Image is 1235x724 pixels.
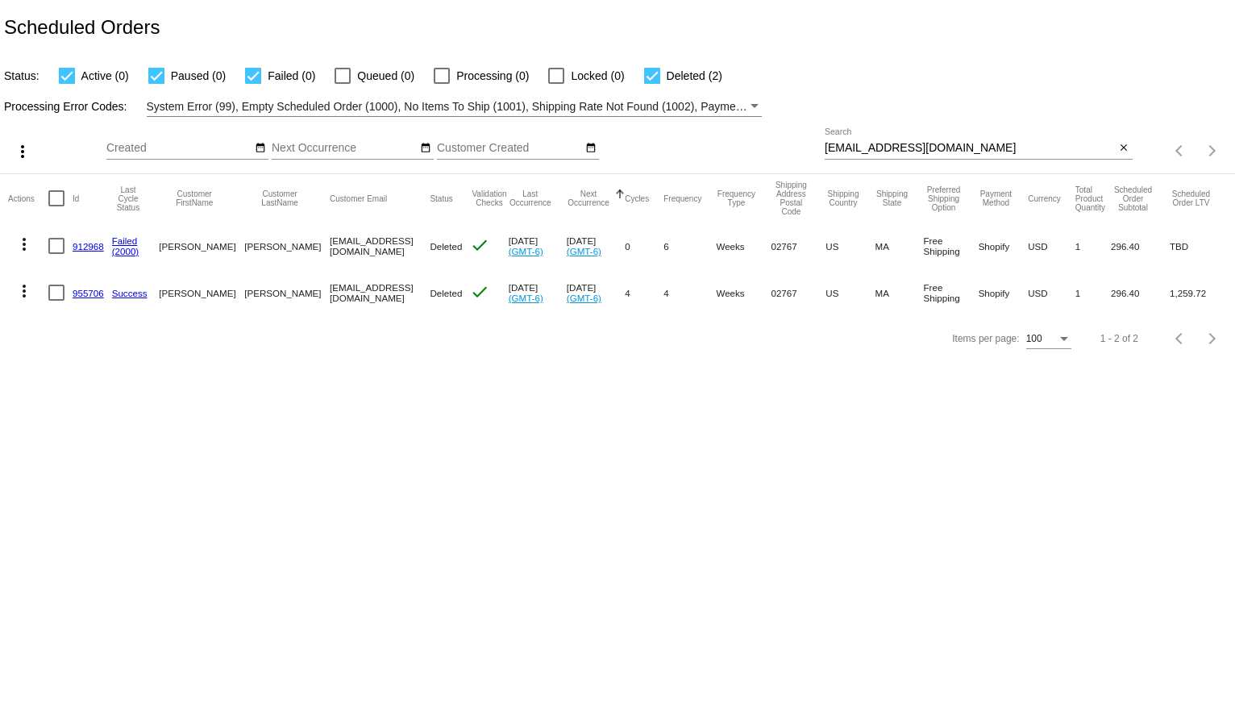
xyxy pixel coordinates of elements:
[625,269,663,316] mat-cell: 4
[509,269,567,316] mat-cell: [DATE]
[470,235,489,255] mat-icon: check
[420,142,431,155] mat-icon: date_range
[1026,334,1071,345] mat-select: Items per page:
[470,282,489,302] mat-icon: check
[1028,223,1075,269] mat-cell: USD
[1026,333,1042,344] span: 100
[663,223,716,269] mat-cell: 6
[8,174,48,223] mat-header-cell: Actions
[159,189,230,207] button: Change sorting for CustomerFirstName
[716,189,756,207] button: Change sorting for FrequencyType
[924,269,979,316] mat-cell: Free Shipping
[112,235,138,246] a: Failed
[825,269,875,316] mat-cell: US
[171,66,226,85] span: Paused (0)
[112,185,145,212] button: Change sorting for LastProcessingCycleId
[430,288,462,298] span: Deleted
[716,269,771,316] mat-cell: Weeks
[159,223,244,269] mat-cell: [PERSON_NAME]
[1028,193,1061,203] button: Change sorting for CurrencyIso
[625,193,649,203] button: Change sorting for Cycles
[330,193,387,203] button: Change sorting for CustomerEmail
[979,223,1029,269] mat-cell: Shopify
[112,246,139,256] a: (2000)
[571,66,624,85] span: Locked (0)
[112,288,148,298] a: Success
[667,66,722,85] span: Deleted (2)
[567,189,610,207] button: Change sorting for NextOccurrenceUtc
[106,142,252,155] input: Created
[357,66,414,85] span: Queued (0)
[4,16,160,39] h2: Scheduled Orders
[509,293,543,303] a: (GMT-6)
[73,193,79,203] button: Change sorting for Id
[456,66,529,85] span: Processing (0)
[875,223,924,269] mat-cell: MA
[13,142,32,161] mat-icon: more_vert
[1028,269,1075,316] mat-cell: USD
[509,246,543,256] a: (GMT-6)
[952,333,1019,344] div: Items per page:
[567,269,625,316] mat-cell: [DATE]
[1164,135,1196,167] button: Previous page
[1170,223,1227,269] mat-cell: TBD
[771,223,825,269] mat-cell: 02767
[1075,223,1111,269] mat-cell: 1
[147,97,763,117] mat-select: Filter by Processing Error Codes
[430,193,452,203] button: Change sorting for Status
[1111,223,1170,269] mat-cell: 296.40
[979,269,1029,316] mat-cell: Shopify
[73,241,104,252] a: 912968
[4,100,127,113] span: Processing Error Codes:
[509,189,552,207] button: Change sorting for LastOccurrenceUtc
[244,189,315,207] button: Change sorting for CustomerLastName
[1100,333,1138,344] div: 1 - 2 of 2
[567,246,601,256] a: (GMT-6)
[1196,322,1229,355] button: Next page
[1118,142,1129,155] mat-icon: close
[825,189,860,207] button: Change sorting for ShippingCountry
[244,223,330,269] mat-cell: [PERSON_NAME]
[924,185,964,212] button: Change sorting for PreferredShippingOption
[716,223,771,269] mat-cell: Weeks
[771,181,811,216] button: Change sorting for ShippingPostcode
[1170,269,1227,316] mat-cell: 1,259.72
[585,142,597,155] mat-icon: date_range
[1111,269,1170,316] mat-cell: 296.40
[1075,269,1111,316] mat-cell: 1
[825,223,875,269] mat-cell: US
[663,193,701,203] button: Change sorting for Frequency
[15,235,34,254] mat-icon: more_vert
[470,174,508,223] mat-header-cell: Validation Checks
[979,189,1014,207] button: Change sorting for PaymentMethod.Type
[330,223,430,269] mat-cell: [EMAIL_ADDRESS][DOMAIN_NAME]
[924,223,979,269] mat-cell: Free Shipping
[437,142,582,155] input: Customer Created
[875,269,924,316] mat-cell: MA
[1196,135,1229,167] button: Next page
[567,293,601,303] a: (GMT-6)
[330,269,430,316] mat-cell: [EMAIL_ADDRESS][DOMAIN_NAME]
[875,189,909,207] button: Change sorting for ShippingState
[509,223,567,269] mat-cell: [DATE]
[15,281,34,301] mat-icon: more_vert
[1164,322,1196,355] button: Previous page
[255,142,266,155] mat-icon: date_range
[663,269,716,316] mat-cell: 4
[159,269,244,316] mat-cell: [PERSON_NAME]
[272,142,417,155] input: Next Occurrence
[567,223,625,269] mat-cell: [DATE]
[771,269,825,316] mat-cell: 02767
[1116,140,1133,157] button: Clear
[73,288,104,298] a: 955706
[1170,189,1212,207] button: Change sorting for LifetimeValue
[268,66,315,85] span: Failed (0)
[825,142,1116,155] input: Search
[625,223,663,269] mat-cell: 0
[81,66,129,85] span: Active (0)
[430,241,462,252] span: Deleted
[1111,185,1155,212] button: Change sorting for Subtotal
[1075,174,1111,223] mat-header-cell: Total Product Quantity
[244,269,330,316] mat-cell: [PERSON_NAME]
[4,69,40,82] span: Status:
